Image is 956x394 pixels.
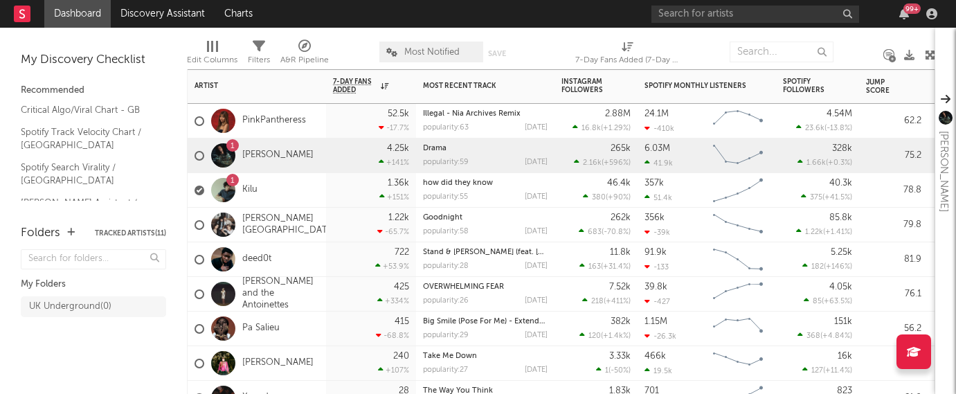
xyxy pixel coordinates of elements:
div: -410k [644,124,674,133]
span: +0.3 % [828,159,850,167]
button: 99+ [899,8,909,19]
svg: Chart title [707,104,769,138]
div: Edit Columns [187,35,237,75]
div: UK Underground ( 0 ) [29,298,111,315]
div: [DATE] [525,366,548,374]
div: Instagram Followers [561,78,610,94]
div: 356k [644,213,665,222]
a: [PERSON_NAME] [242,357,314,369]
input: Search for folders... [21,249,166,269]
span: +41.5 % [824,194,850,202]
a: Pa Salieu [242,323,280,334]
div: -26.3k [644,332,676,341]
a: deed0t [242,253,271,265]
div: 16k [838,352,852,361]
div: Spotify Followers [783,78,831,94]
svg: Chart title [707,312,769,346]
div: 46.4k [607,179,631,188]
span: 1.22k [805,229,823,236]
div: 51.4k [644,193,672,202]
div: OVERWHELMING FEAR [423,283,548,291]
span: -50 % [611,367,629,375]
svg: Chart title [707,173,769,208]
div: 76.1 [866,286,921,303]
div: Big Smile (Pose For Me) - Extended Mix [423,318,548,325]
div: -133 [644,262,669,271]
div: 357k [644,179,664,188]
span: +11.4 % [825,367,850,375]
div: 7-Day Fans Added (7-Day Fans Added) [575,52,679,69]
div: 1.22k [388,213,409,222]
div: popularity: 27 [423,366,468,374]
a: [PERSON_NAME] [242,150,314,161]
span: +1.4k % [603,332,629,340]
div: ( ) [801,192,852,202]
div: ( ) [574,158,631,167]
div: Spotify Monthly Listeners [644,82,748,90]
span: 23.6k [805,125,824,132]
div: -39k [644,228,670,237]
div: 40.3k [829,179,852,188]
span: Most Notified [404,48,460,57]
div: ( ) [572,123,631,132]
div: ( ) [797,158,852,167]
div: popularity: 59 [423,159,469,166]
div: 1.15M [644,317,667,326]
div: +151 % [379,192,409,202]
div: ( ) [579,227,631,236]
div: [DATE] [525,297,548,305]
span: +90 % [608,194,629,202]
div: 265k [611,144,631,153]
div: 56.2 [866,321,921,337]
div: 722 [395,248,409,257]
svg: Chart title [707,346,769,381]
span: 127 [811,367,823,375]
div: A&R Pipeline [280,52,329,69]
div: 415 [395,317,409,326]
div: 19.5k [644,366,672,375]
div: 240 [393,352,409,361]
div: 328k [832,144,852,153]
div: 81.9 [866,251,921,268]
span: 683 [588,229,602,236]
div: 382k [611,317,631,326]
div: 5.25k [831,248,852,257]
div: My Discovery Checklist [21,52,166,69]
div: ( ) [579,331,631,340]
div: 4.25k [387,144,409,153]
a: OVERWHELMING FEAR [423,283,504,291]
a: [PERSON_NAME][GEOGRAPHIC_DATA] [242,213,336,237]
div: ( ) [796,227,852,236]
div: 3.33k [609,352,631,361]
div: 2.88M [605,109,631,118]
div: 99 + [903,3,921,14]
div: +334 % [377,296,409,305]
div: ( ) [596,366,631,375]
a: Drama [423,145,447,152]
div: 85.8k [829,213,852,222]
span: 7-Day Fans Added [333,78,377,94]
a: UK Underground(0) [21,296,166,317]
div: popularity: 29 [423,332,469,339]
button: Save [488,50,506,57]
div: ( ) [796,123,852,132]
div: Illegal - Nia Archives Remix [423,110,548,118]
span: -13.8 % [827,125,850,132]
div: Edit Columns [187,52,237,69]
div: Drama [423,145,548,152]
a: Critical Algo/Viral Chart - GB [21,102,152,118]
div: A&R Pipeline [280,35,329,75]
div: 466k [644,352,666,361]
a: PinkPantheress [242,115,306,127]
div: 24.1M [644,109,669,118]
div: [DATE] [525,159,548,166]
div: [DATE] [525,124,548,132]
div: 4.05k [829,283,852,292]
div: 41.9k [644,159,673,168]
div: 91.9k [644,248,667,257]
svg: Chart title [707,208,769,242]
div: Filters [248,52,270,69]
div: 262k [611,213,631,222]
a: how did they know [423,179,493,187]
span: 163 [588,263,601,271]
